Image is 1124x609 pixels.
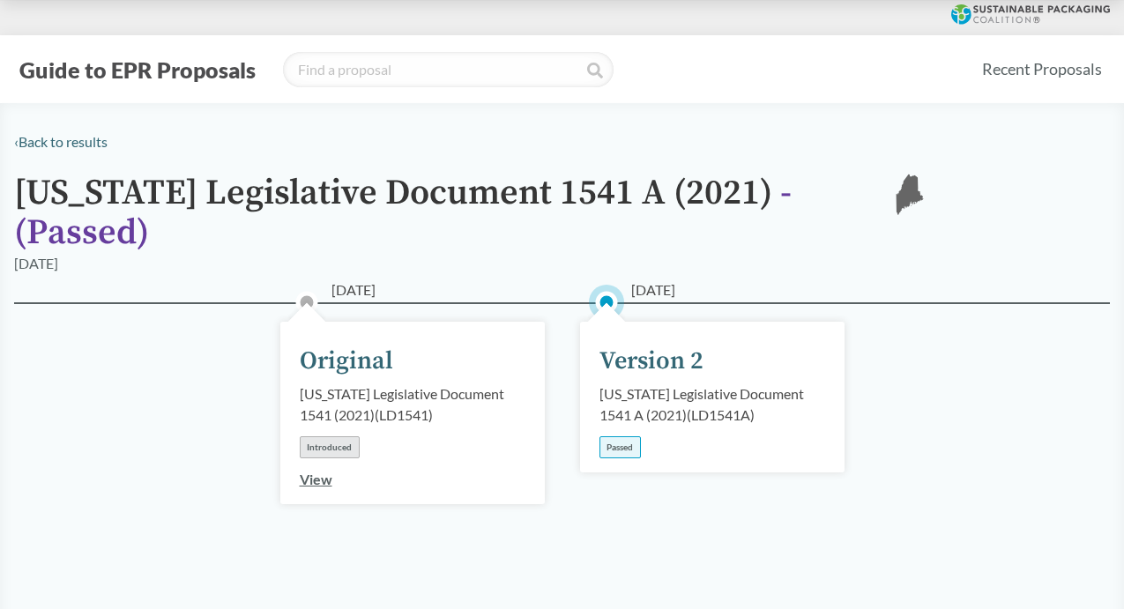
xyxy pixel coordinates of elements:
input: Find a proposal [283,52,614,87]
div: Original [300,343,393,380]
span: [DATE] [331,279,376,301]
div: Version 2 [599,343,703,380]
a: Recent Proposals [974,49,1110,89]
h1: [US_STATE] Legislative Document 1541 A (2021) [14,174,860,253]
a: View [300,471,332,487]
div: [DATE] [14,253,58,274]
div: Passed [599,436,641,458]
span: [DATE] [631,279,675,301]
span: - ( Passed ) [14,171,792,255]
div: [US_STATE] Legislative Document 1541 A (2021) ( LD1541A ) [599,383,825,426]
a: ‹Back to results [14,133,108,150]
button: Guide to EPR Proposals [14,56,261,84]
div: Introduced [300,436,360,458]
div: [US_STATE] Legislative Document 1541 (2021) ( LD1541 ) [300,383,525,426]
